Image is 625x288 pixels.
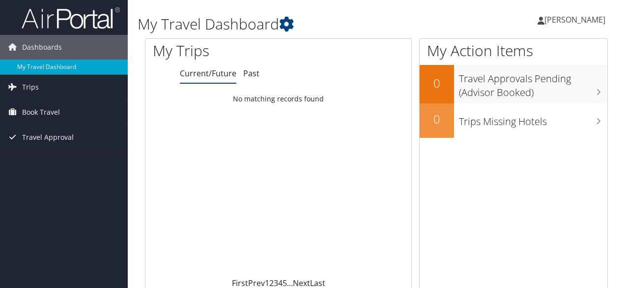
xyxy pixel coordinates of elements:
[22,75,39,99] span: Trips
[420,103,607,138] a: 0Trips Missing Hotels
[420,40,607,61] h1: My Action Items
[538,5,615,34] a: [PERSON_NAME]
[145,90,411,108] td: No matching records found
[22,6,120,30] img: airportal-logo.png
[22,125,74,150] span: Travel Approval
[420,111,454,128] h2: 0
[22,35,62,60] span: Dashboards
[243,68,259,79] a: Past
[153,40,293,61] h1: My Trips
[420,75,454,92] h2: 0
[459,110,607,128] h3: Trips Missing Hotels
[420,65,607,103] a: 0Travel Approvals Pending (Advisor Booked)
[138,14,456,34] h1: My Travel Dashboard
[22,100,60,125] span: Book Travel
[544,14,605,25] span: [PERSON_NAME]
[459,67,607,99] h3: Travel Approvals Pending (Advisor Booked)
[180,68,236,79] a: Current/Future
